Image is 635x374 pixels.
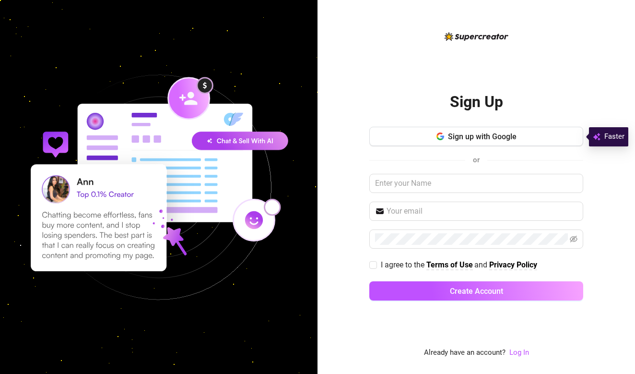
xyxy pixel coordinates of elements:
span: Faster [604,131,624,143]
a: Privacy Policy [489,260,537,270]
button: Sign up with Google [369,127,583,146]
span: and [474,260,489,269]
span: Create Account [450,287,503,296]
a: Log In [509,347,529,359]
a: Log In [509,348,529,357]
strong: Privacy Policy [489,260,537,269]
img: svg%3e [593,131,600,143]
input: Your email [387,205,577,217]
span: eye-invisible [570,235,577,243]
span: I agree to the [381,260,426,269]
strong: Terms of Use [426,260,473,269]
input: Enter your Name [369,174,583,193]
h2: Sign Up [450,92,503,112]
img: logo-BBDzfeDw.svg [445,32,508,41]
span: Already have an account? [424,347,506,359]
span: Sign up with Google [448,132,517,141]
span: or [473,156,480,164]
a: Terms of Use [426,260,473,270]
button: Create Account [369,281,583,301]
